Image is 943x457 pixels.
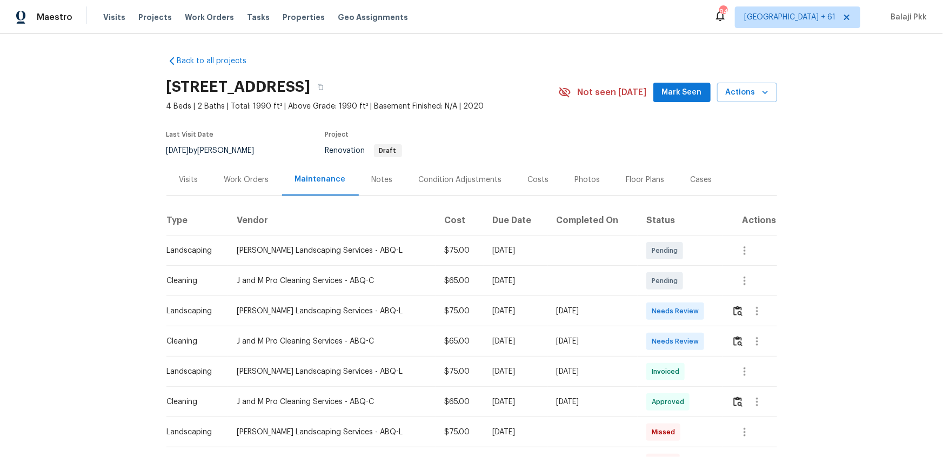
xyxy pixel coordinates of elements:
[493,245,539,256] div: [DATE]
[493,306,539,317] div: [DATE]
[237,306,427,317] div: [PERSON_NAME] Landscaping Services - ABQ-L
[247,14,270,21] span: Tasks
[744,12,835,23] span: [GEOGRAPHIC_DATA] + 61
[167,427,219,438] div: Landscaping
[179,174,198,185] div: Visits
[167,275,219,286] div: Cleaning
[224,174,269,185] div: Work Orders
[237,275,427,286] div: J and M Pro Cleaning Services - ABQ-C
[166,131,214,138] span: Last Visit Date
[444,245,476,256] div: $75.00
[167,336,219,347] div: Cleaning
[444,366,476,377] div: $75.00
[548,205,638,236] th: Completed On
[338,12,408,23] span: Geo Assignments
[103,12,125,23] span: Visits
[733,396,743,407] img: Review Icon
[493,336,539,347] div: [DATE]
[37,12,72,23] span: Maestro
[237,336,427,347] div: J and M Pro Cleaning Services - ABQ-C
[493,366,539,377] div: [DATE]
[138,12,172,23] span: Projects
[626,174,665,185] div: Floor Plans
[167,245,219,256] div: Landscaping
[325,131,349,138] span: Project
[166,82,311,92] h2: [STREET_ADDRESS]
[311,77,330,97] button: Copy Address
[733,306,743,316] img: Review Icon
[557,336,630,347] div: [DATE]
[444,306,476,317] div: $75.00
[167,306,219,317] div: Landscaping
[732,298,744,324] button: Review Icon
[372,174,393,185] div: Notes
[652,275,682,286] span: Pending
[557,306,630,317] div: [DATE]
[167,366,219,377] div: Landscaping
[652,427,679,438] span: Missed
[575,174,600,185] div: Photos
[166,144,267,157] div: by [PERSON_NAME]
[444,396,476,407] div: $65.00
[886,12,927,23] span: Balaji Pkk
[557,366,630,377] div: [DATE]
[484,205,548,236] th: Due Date
[228,205,436,236] th: Vendor
[237,366,427,377] div: [PERSON_NAME] Landscaping Services - ABQ-L
[493,275,539,286] div: [DATE]
[726,86,768,99] span: Actions
[444,427,476,438] div: $75.00
[578,87,647,98] span: Not seen [DATE]
[733,336,743,346] img: Review Icon
[493,427,539,438] div: [DATE]
[237,427,427,438] div: [PERSON_NAME] Landscaping Services - ABQ-L
[325,147,402,154] span: Renovation
[653,83,711,103] button: Mark Seen
[732,328,744,354] button: Review Icon
[652,396,688,407] span: Approved
[717,83,777,103] button: Actions
[652,245,682,256] span: Pending
[419,174,502,185] div: Condition Adjustments
[166,101,558,112] span: 4 Beds | 2 Baths | Total: 1990 ft² | Above Grade: 1990 ft² | Basement Finished: N/A | 2020
[166,56,270,66] a: Back to all projects
[493,396,539,407] div: [DATE]
[723,205,777,236] th: Actions
[444,275,476,286] div: $65.00
[166,205,228,236] th: Type
[444,336,476,347] div: $65.00
[166,147,189,154] span: [DATE]
[283,12,325,23] span: Properties
[691,174,712,185] div: Cases
[185,12,234,23] span: Work Orders
[237,396,427,407] div: J and M Pro Cleaning Services - ABQ-C
[662,86,702,99] span: Mark Seen
[638,205,723,236] th: Status
[557,396,630,407] div: [DATE]
[732,389,744,415] button: Review Icon
[719,6,727,17] div: 840
[652,306,703,317] span: Needs Review
[237,245,427,256] div: [PERSON_NAME] Landscaping Services - ABQ-L
[528,174,549,185] div: Costs
[295,174,346,185] div: Maintenance
[167,396,219,407] div: Cleaning
[436,205,484,236] th: Cost
[375,147,401,154] span: Draft
[652,366,684,377] span: Invoiced
[652,336,703,347] span: Needs Review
